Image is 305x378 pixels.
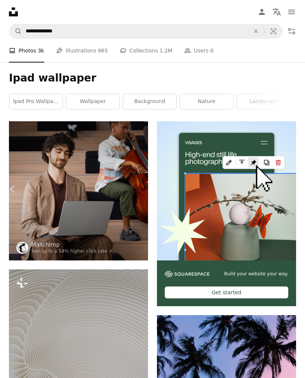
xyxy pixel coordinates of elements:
[9,187,148,194] a: Man with laptop and woman playing cello
[284,4,299,19] button: Menu
[157,121,296,260] img: file-1723602894256-972c108553a7image
[160,47,172,55] span: 1.2M
[279,153,305,225] a: Next
[9,7,18,16] a: Home — Unsplash
[254,4,269,19] a: Log in / Sign up
[16,242,28,254] img: Go to Mailchimp's profile
[31,249,112,254] a: See up to a 58% higher click rate ↗
[9,370,148,377] a: a white circular object with a white background
[9,94,62,109] a: ipad pro wallpaper
[9,24,22,38] button: Search Unsplash
[120,39,172,63] a: Collections 1.2M
[9,24,283,39] form: Find visuals sitewide
[123,94,176,109] a: background
[9,121,148,260] img: Man with laptop and woman playing cello
[98,47,108,55] span: 865
[264,24,282,38] button: Visual search
[9,71,296,85] h1: Ipad wallpaper
[180,94,233,109] a: nature
[165,286,288,298] div: Get started
[284,24,299,39] button: Filters
[269,4,284,19] button: Language
[224,271,288,277] span: Build your website your way.
[184,39,213,63] a: Users 0
[31,241,112,249] a: Mailchimp
[237,94,290,109] a: landscape
[56,39,108,63] a: Illustrations 865
[157,121,296,306] a: Build your website your way.Get started
[248,24,264,38] button: Clear
[210,47,213,55] span: 0
[165,271,209,277] img: file-1606177908946-d1eed1cbe4f5image
[66,94,119,109] a: wallpaper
